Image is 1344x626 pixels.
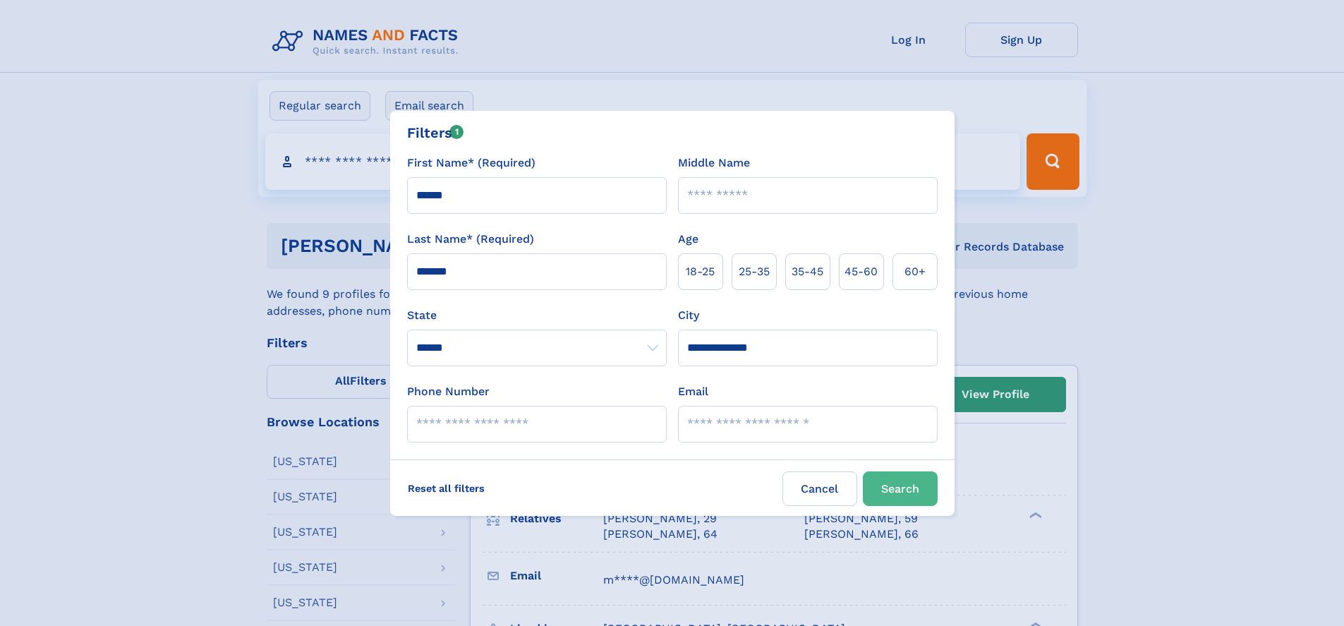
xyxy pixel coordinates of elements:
[399,471,494,505] label: Reset all filters
[686,263,715,280] span: 18‑25
[844,263,878,280] span: 45‑60
[904,263,926,280] span: 60+
[407,383,490,400] label: Phone Number
[407,231,534,248] label: Last Name* (Required)
[678,155,750,171] label: Middle Name
[792,263,823,280] span: 35‑45
[407,155,535,171] label: First Name* (Required)
[863,471,938,506] button: Search
[407,307,667,324] label: State
[678,383,708,400] label: Email
[739,263,770,280] span: 25‑35
[407,122,464,143] div: Filters
[782,471,857,506] label: Cancel
[678,307,699,324] label: City
[678,231,698,248] label: Age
